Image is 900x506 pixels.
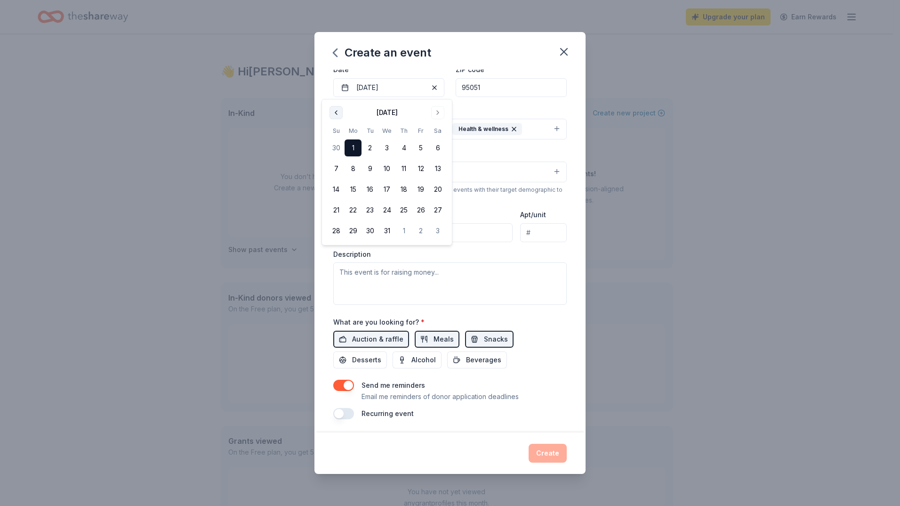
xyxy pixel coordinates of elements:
span: Meals [434,334,454,345]
button: 20 [429,181,446,198]
button: 25 [395,202,412,219]
button: 27 [429,202,446,219]
th: Tuesday [362,126,378,136]
button: 4 [395,139,412,156]
span: Alcohol [411,354,436,366]
div: Health & wellness [452,123,522,135]
button: Desserts [333,351,387,368]
label: ZIP code [456,65,490,74]
button: 30 [362,222,378,239]
button: 8 [345,160,362,177]
button: 18 [395,181,412,198]
button: 9 [362,160,378,177]
button: Auction & raffle [333,331,409,348]
button: 29 [345,222,362,239]
input: # [520,223,567,242]
th: Monday [345,126,362,136]
button: 26 [412,202,429,219]
button: 24 [378,202,395,219]
button: 30 [328,139,345,156]
th: Sunday [328,126,345,136]
button: 22 [345,202,362,219]
th: Friday [412,126,429,136]
button: 7 [328,160,345,177]
span: Auction & raffle [352,334,403,345]
button: 6 [429,139,446,156]
label: What are you looking for? [333,318,425,327]
button: 12 [412,160,429,177]
button: 5 [412,139,429,156]
button: 2 [362,139,378,156]
label: Description [333,250,371,259]
button: Alcohol [393,351,442,368]
button: 28 [328,222,345,239]
button: 3 [429,222,446,239]
span: Beverages [466,354,501,366]
button: 3 [378,139,395,156]
button: 17 [378,181,395,198]
button: Beverages [447,351,507,368]
span: Desserts [352,354,381,366]
button: 1 [345,139,362,156]
label: Send me reminders [362,381,425,389]
button: Meals [415,331,459,348]
th: Wednesday [378,126,395,136]
button: 19 [412,181,429,198]
th: Thursday [395,126,412,136]
button: 21 [328,202,345,219]
button: [DATE] [333,78,444,97]
button: Go to next month [431,106,444,119]
div: Create an event [333,45,431,60]
label: Date [333,65,444,74]
button: 23 [362,202,378,219]
th: Saturday [429,126,446,136]
button: Go to previous month [329,106,343,119]
button: 15 [345,181,362,198]
input: 12345 (U.S. only) [456,78,567,97]
p: Email me reminders of donor application deadlines [362,391,519,402]
button: 10 [378,160,395,177]
label: Apt/unit [520,210,546,220]
label: Recurring event [362,409,414,417]
button: 2 [412,222,429,239]
span: Snacks [484,334,508,345]
button: 11 [395,160,412,177]
button: Snacks [465,331,514,348]
button: 16 [362,181,378,198]
div: [DATE] [377,107,398,118]
button: 1 [395,222,412,239]
button: 14 [328,181,345,198]
button: 31 [378,222,395,239]
button: 13 [429,160,446,177]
